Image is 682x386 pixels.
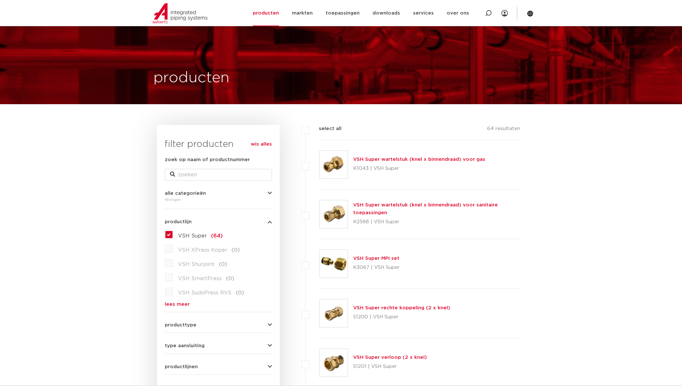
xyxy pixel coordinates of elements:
[165,343,205,348] span: type aansluiting
[165,169,272,181] input: zoeken
[219,262,227,267] span: (0)
[153,68,229,88] h1: producten
[353,163,485,174] p: K1043 | VSH Super
[165,156,250,164] label: zoek op naam of productnummer
[353,256,399,261] a: VSH Super MPI set
[178,290,231,295] span: VSH SudoPress RVS
[231,248,240,253] span: (0)
[353,157,485,162] a: VSH Super wartelstuk (knel x binnendraad) voor gas
[320,349,348,377] img: Thumbnail for VSH Super verloop (2 x knel)
[178,248,227,253] span: VSH XPress Koper
[165,191,272,196] button: alle categorieën
[353,355,427,360] a: VSH Super verloop (2 x knel)
[353,361,427,372] p: S1201 | VSH Super
[226,276,234,281] span: (0)
[320,250,348,278] img: Thumbnail for VSH Super MPI set
[211,233,223,238] span: (64)
[165,323,196,327] span: producttype
[353,262,400,273] p: K3067 | VSH Super
[178,276,222,281] span: VSH SmartPress
[165,364,272,369] button: productlijnen
[165,191,206,196] span: alle categorieën
[165,302,272,307] a: lees meer
[165,219,272,224] button: productlijn
[320,151,348,179] img: Thumbnail for VSH Super wartelstuk (knel x binnendraad) voor gas
[165,343,272,348] button: type aansluiting
[309,125,341,133] label: select all
[236,290,244,295] span: (0)
[353,312,450,322] p: S1200 | VSH Super
[165,138,272,151] h3: filter producten
[487,125,520,135] p: 64 resultaten
[353,217,520,227] p: K2588 | VSH Super
[320,299,348,327] img: Thumbnail for VSH Super rechte koppeling (2 x knel)
[251,140,272,148] a: wis alles
[165,364,198,369] span: productlijnen
[165,323,272,327] button: producttype
[320,200,348,228] img: Thumbnail for VSH Super wartelstuk (knel x binnendraad) voor sanitaire toepassingen
[165,196,272,204] div: fittingen
[353,203,498,215] a: VSH Super wartelstuk (knel x binnendraad) voor sanitaire toepassingen
[178,233,207,238] span: VSH Super
[178,262,215,267] span: VSH Shurjoint
[165,219,192,224] span: productlijn
[353,305,450,310] a: VSH Super rechte koppeling (2 x knel)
